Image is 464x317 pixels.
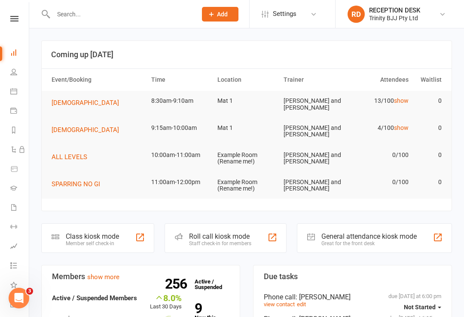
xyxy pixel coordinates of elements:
[147,172,214,192] td: 11:00am-12:00pm
[346,69,412,91] th: Attendees
[280,118,346,145] td: [PERSON_NAME] and [PERSON_NAME]
[412,145,446,165] td: 0
[412,172,446,192] td: 0
[195,302,226,315] strong: 9
[10,63,30,83] a: People
[346,91,412,111] td: 13/100
[394,97,409,104] a: show
[217,11,228,18] span: Add
[147,91,214,111] td: 8:30am-9:10am
[297,301,306,308] a: edit
[214,172,280,199] td: Example Room (Rename me!)
[48,69,147,91] th: Event/Booking
[52,272,229,281] h3: Members
[52,153,87,161] span: ALL LEVELS
[52,152,93,162] button: ALL LEVELS
[264,272,441,281] h3: Due tasks
[9,288,29,308] iframe: Intercom live chat
[52,180,100,188] span: SPARRING NO GI
[10,121,30,141] a: Reports
[264,293,441,301] div: Phone call
[273,4,296,24] span: Settings
[214,145,280,172] td: Example Room (Rename me!)
[189,240,251,246] div: Staff check-in for members
[346,118,412,138] td: 4/100
[10,83,30,102] a: Calendar
[147,145,214,165] td: 10:00am-11:00am
[346,172,412,192] td: 0/100
[394,124,409,131] a: show
[10,276,30,295] a: What's New
[404,304,436,311] span: Not Started
[51,8,191,20] input: Search...
[348,6,365,23] div: RD
[264,301,295,308] a: view contact
[26,288,33,295] span: 3
[10,44,30,63] a: Dashboard
[190,272,228,296] a: 256Active / Suspended
[412,69,446,91] th: Waitlist
[147,118,214,138] td: 9:15am-10:00am
[52,126,119,134] span: [DEMOGRAPHIC_DATA]
[189,232,251,240] div: Roll call kiosk mode
[52,99,119,107] span: [DEMOGRAPHIC_DATA]
[346,145,412,165] td: 0/100
[280,69,346,91] th: Trainer
[412,118,446,138] td: 0
[66,232,119,240] div: Class kiosk mode
[214,69,280,91] th: Location
[147,69,214,91] th: Time
[280,91,346,118] td: [PERSON_NAME] and [PERSON_NAME]
[52,294,137,302] strong: Active / Suspended Members
[10,237,30,257] a: Assessments
[369,6,420,14] div: RECEPTION DESK
[321,240,417,246] div: Great for the front desk
[10,160,30,179] a: Product Sales
[202,7,238,22] button: Add
[214,118,280,138] td: Mat 1
[321,232,417,240] div: General attendance kiosk mode
[87,273,119,281] a: show more
[52,98,125,108] button: [DEMOGRAPHIC_DATA]
[10,102,30,121] a: Payments
[280,172,346,199] td: [PERSON_NAME] and [PERSON_NAME]
[214,91,280,111] td: Mat 1
[296,293,351,301] span: : [PERSON_NAME]
[66,240,119,246] div: Member self check-in
[404,299,441,315] button: Not Started
[369,14,420,22] div: Trinity BJJ Pty Ltd
[51,50,442,59] h3: Coming up [DATE]
[150,293,182,302] div: 8.0%
[52,125,125,135] button: [DEMOGRAPHIC_DATA]
[150,293,182,311] div: Last 30 Days
[280,145,346,172] td: [PERSON_NAME] and [PERSON_NAME]
[412,91,446,111] td: 0
[52,179,106,189] button: SPARRING NO GI
[165,277,190,290] strong: 256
